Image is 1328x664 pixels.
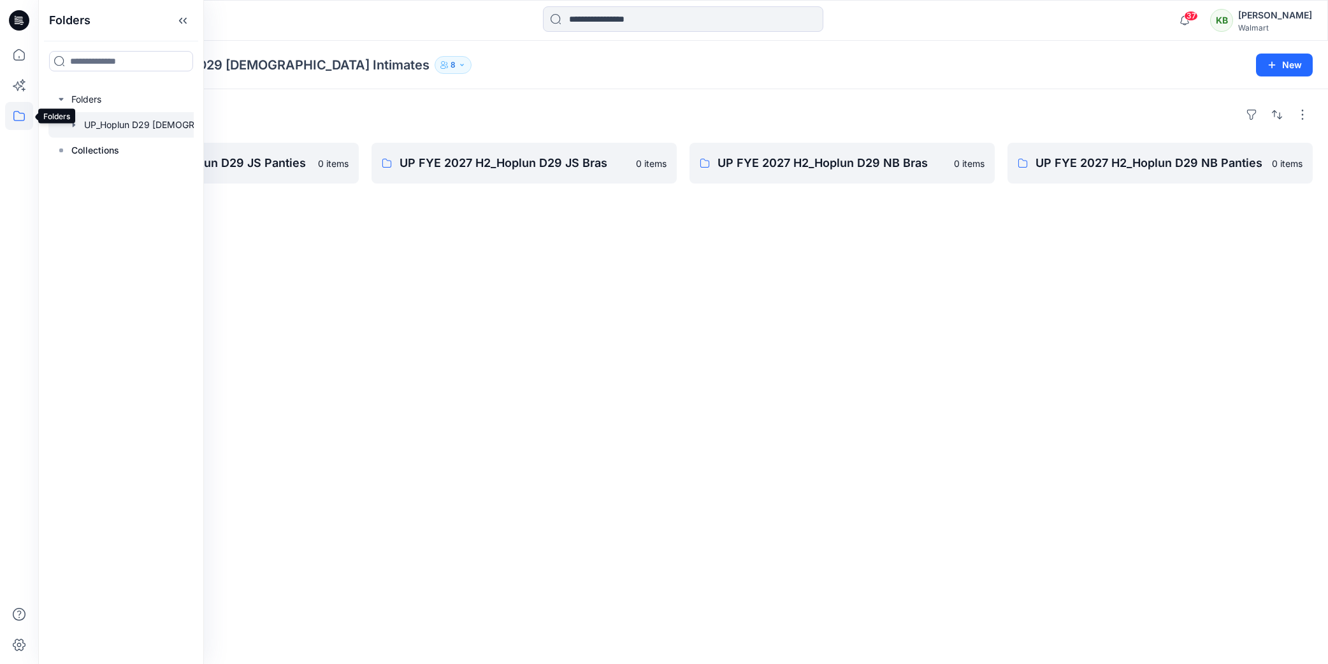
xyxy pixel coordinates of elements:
span: 37 [1184,11,1198,21]
button: New [1256,54,1313,76]
div: Walmart [1238,23,1312,32]
p: 8 [451,58,456,72]
a: UP FYE 2027 H2_Hoplun D29 JS Bras0 items [372,143,677,184]
p: 0 items [1272,157,1303,170]
p: 0 items [954,157,985,170]
p: 0 items [318,157,349,170]
p: UP FYE 2027 H2_Hoplun D29 NB Bras [718,154,946,172]
div: [PERSON_NAME] [1238,8,1312,23]
p: UP FYE 2027 H2_Hoplun D29 NB Panties [1036,154,1264,172]
a: UP FYE 2027 H2_Hoplun D29 NB Panties0 items [1007,143,1313,184]
p: UP_Hoplun D29 [DEMOGRAPHIC_DATA] Intimates [127,56,429,74]
p: UP FYE 2027 H2_Hoplun D29 JS Bras [400,154,628,172]
p: Collections [71,143,119,158]
p: 0 items [636,157,667,170]
a: UP FYE 2027 H2_Hoplun D29 NB Bras0 items [689,143,995,184]
button: 8 [435,56,472,74]
div: KB [1210,9,1233,32]
a: UP FYE 2027 H2_Hoplun D29 JS Panties0 items [54,143,359,184]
